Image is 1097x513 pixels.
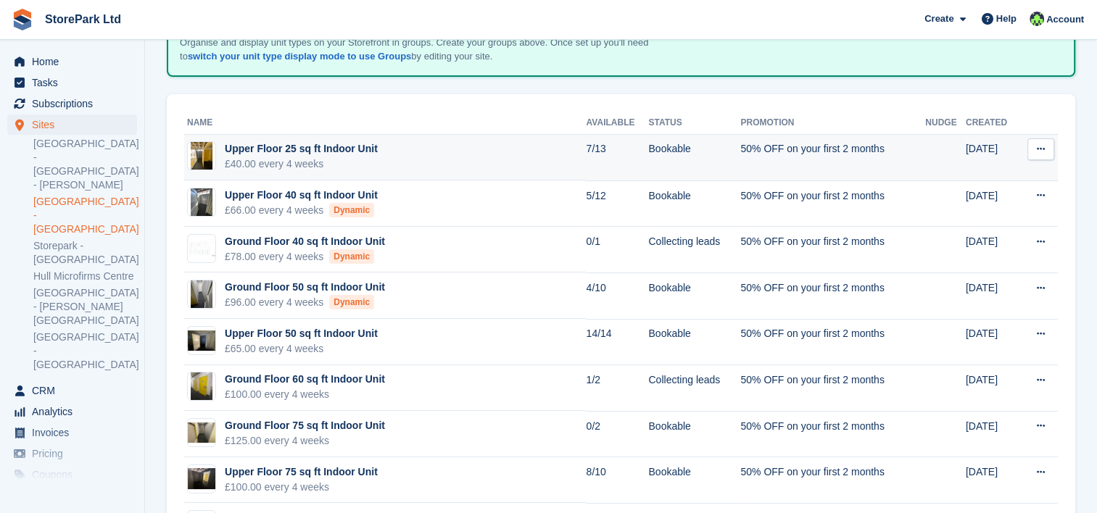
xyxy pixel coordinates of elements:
div: £66.00 every 4 weeks [225,203,378,218]
div: £100.00 every 4 weeks [225,480,378,495]
a: menu [7,380,137,401]
td: [DATE] [966,134,1019,180]
div: £40.00 every 4 weeks [225,157,378,172]
td: 14/14 [586,319,648,365]
span: Help [996,12,1017,26]
span: Subscriptions [32,93,119,114]
a: [GEOGRAPHIC_DATA] - [GEOGRAPHIC_DATA] - [PERSON_NAME] [33,137,137,192]
td: 50% OFF on your first 2 months [740,365,925,412]
td: Bookable [648,457,740,504]
img: IMG_5076.jpeg [191,372,212,401]
img: image.jpg [188,468,215,489]
a: StorePark Ltd [39,7,127,31]
a: Hull Microfirms Centre [33,270,137,283]
th: Nudge [925,112,966,135]
td: 50% OFF on your first 2 months [740,227,925,273]
div: Upper Floor 50 sq ft Indoor Unit [225,326,378,341]
div: Upper Floor 40 sq ft Indoor Unit [225,188,378,203]
td: 50% OFF on your first 2 months [740,180,925,227]
td: [DATE] [966,365,1019,412]
div: £65.00 every 4 weeks [225,341,378,356]
div: £96.00 every 4 weeks [225,295,385,310]
span: Pricing [32,443,119,464]
img: image.jpg [188,330,215,351]
span: Create [924,12,953,26]
a: menu [7,401,137,422]
td: 5/12 [586,180,648,227]
th: Name [184,112,586,135]
img: IMG_5092.jpeg [188,422,215,443]
td: Collecting leads [648,227,740,273]
div: Ground Floor 40 sq ft Indoor Unit [225,234,385,249]
td: 50% OFF on your first 2 months [740,411,925,457]
a: menu [7,422,137,443]
div: Dynamic [329,203,374,217]
td: [DATE] [966,457,1019,504]
a: menu [7,464,137,485]
a: [GEOGRAPHIC_DATA] - [GEOGRAPHIC_DATA] [33,330,137,372]
div: Dynamic [329,249,374,264]
img: IMG_5048.jpeg [188,240,215,257]
td: [DATE] [966,319,1019,365]
a: menu [7,51,137,72]
span: Tasks [32,72,119,93]
img: Ryan Mulcahy [1030,12,1044,26]
td: 8/10 [586,457,648,504]
td: [DATE] [966,411,1019,457]
img: IMG_7277.jpeg [191,188,212,217]
div: £125.00 every 4 weeks [225,433,385,449]
td: Bookable [648,319,740,365]
span: Invoices [32,422,119,443]
div: Upper Floor 25 sq ft Indoor Unit [225,141,378,157]
div: Ground Floor 50 sq ft Indoor Unit [225,280,385,295]
th: Promotion [740,112,925,135]
td: Bookable [648,180,740,227]
img: IMG_3204.jpeg [191,280,212,309]
td: Bookable [648,134,740,180]
div: Ground Floor 75 sq ft Indoor Unit [225,418,385,433]
div: Dynamic [329,295,374,309]
span: CRM [32,380,119,401]
td: [DATE] [966,180,1019,227]
td: Collecting leads [648,365,740,412]
td: 7/13 [586,134,648,180]
div: Upper Floor 75 sq ft Indoor Unit [225,464,378,480]
span: Coupons [32,464,119,485]
a: Storepark - [GEOGRAPHIC_DATA] [33,239,137,267]
td: [DATE] [966,272,1019,319]
a: menu [7,93,137,114]
span: Account [1046,12,1084,27]
th: Available [586,112,648,135]
img: stora-icon-8386f47178a22dfd0bd8f6a31ec36ba5ce8667c1dd55bd0f319d3a0aa187defe.svg [12,9,33,30]
td: 4/10 [586,272,648,319]
div: £78.00 every 4 weeks [225,249,385,264]
span: Analytics [32,401,119,422]
span: Sites [32,114,119,135]
th: Status [648,112,740,135]
a: menu [7,443,137,464]
span: Home [32,51,119,72]
td: Bookable [648,411,740,457]
a: [GEOGRAPHIC_DATA] - [PERSON_NAME][GEOGRAPHIC_DATA] [33,286,137,328]
td: 50% OFF on your first 2 months [740,134,925,180]
td: 50% OFF on your first 2 months [740,457,925,504]
a: menu [7,114,137,135]
td: [DATE] [966,227,1019,273]
td: 0/1 [586,227,648,273]
td: 50% OFF on your first 2 months [740,319,925,365]
img: IMG_6388.jpeg [191,141,212,170]
td: 1/2 [586,365,648,412]
a: switch your unit type display mode to use Groups [188,51,411,62]
th: Created [966,112,1019,135]
div: £100.00 every 4 weeks [225,387,385,402]
a: [GEOGRAPHIC_DATA] - [GEOGRAPHIC_DATA] [33,195,137,236]
p: Organise and display unit types on your Storefront in groups. Create your groups above. Once set ... [180,36,687,64]
a: menu [7,72,137,93]
td: Bookable [648,272,740,319]
div: Ground Floor 60 sq ft Indoor Unit [225,372,385,387]
td: 0/2 [586,411,648,457]
td: 50% OFF on your first 2 months [740,272,925,319]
